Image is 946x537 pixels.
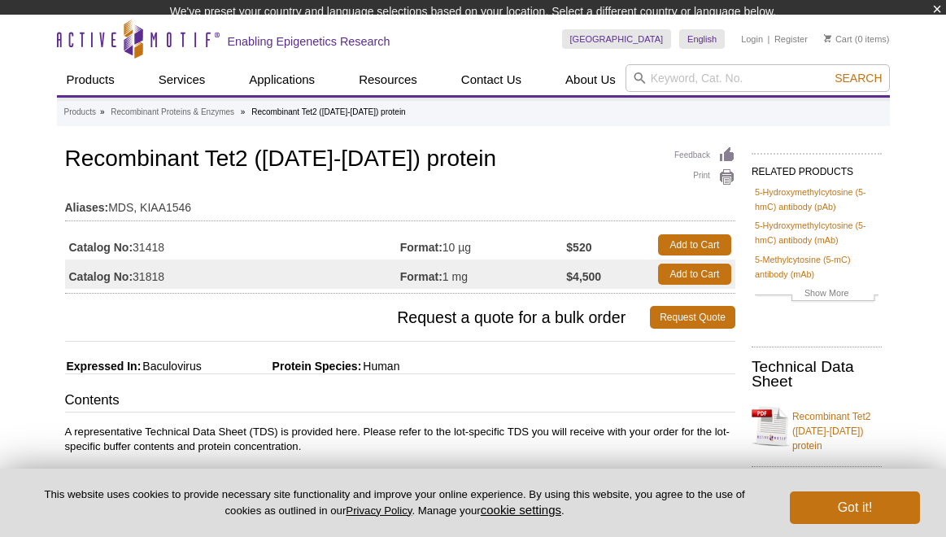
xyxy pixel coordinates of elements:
[650,306,735,329] a: Request Quote
[205,360,362,373] span: Protein Species:
[752,153,882,182] h2: RELATED PRODUCTS
[400,240,442,255] strong: Format:
[774,33,808,45] a: Register
[65,391,735,413] h3: Contents
[824,29,890,49] li: (0 items)
[69,269,133,284] strong: Catalog No:
[835,72,882,85] span: Search
[824,34,831,42] img: Your Cart
[658,234,731,255] a: Add to Cart
[741,33,763,45] a: Login
[755,252,878,282] a: 5-Methylcytosine (5-mC) antibody (mAb)
[64,105,96,120] a: Products
[65,306,651,329] span: Request a quote for a bulk order
[111,105,234,120] a: Recombinant Proteins & Enzymes
[141,360,201,373] span: Baculovirus
[755,185,878,214] a: 5-Hydroxymethylcytosine (5-hmC) antibody (pAb)
[65,260,400,289] td: 31818
[349,64,427,95] a: Resources
[239,64,325,95] a: Applications
[556,64,626,95] a: About Us
[65,200,109,215] strong: Aliases:
[65,146,735,174] h1: Recombinant Tet2 ([DATE]-[DATE]) protein
[241,107,246,116] li: »
[768,29,770,49] li: |
[65,360,142,373] span: Expressed In:
[752,360,882,389] h2: Technical Data Sheet
[562,29,672,49] a: [GEOGRAPHIC_DATA]
[674,146,735,164] a: Feedback
[65,425,735,454] p: A representative Technical Data Sheet (TDS) is provided here. Please refer to the lot-specific TD...
[346,504,412,517] a: Privacy Policy
[679,29,725,49] a: English
[149,64,216,95] a: Services
[790,491,920,524] button: Got it!
[481,503,561,517] button: cookie settings
[824,33,852,45] a: Cart
[251,107,406,116] li: Recombinant Tet2 ([DATE]-[DATE]) protein
[755,218,878,247] a: 5-Hydroxymethylcytosine (5-hmC) antibody (mAb)
[65,230,400,260] td: 31418
[674,168,735,186] a: Print
[566,269,601,284] strong: $4,500
[400,230,567,260] td: 10 µg
[228,34,390,49] h2: Enabling Epigenetics Research
[361,360,399,373] span: Human
[566,240,591,255] strong: $520
[755,286,878,304] a: Show More
[752,399,882,453] a: Recombinant Tet2 ([DATE]-[DATE]) protein
[26,487,763,518] p: This website uses cookies to provide necessary site functionality and improve your online experie...
[400,260,567,289] td: 1 mg
[65,190,735,216] td: MDS, KIAA1546
[400,269,442,284] strong: Format:
[57,64,124,95] a: Products
[658,264,731,285] a: Add to Cart
[626,64,890,92] input: Keyword, Cat. No.
[830,71,887,85] button: Search
[69,240,133,255] strong: Catalog No:
[100,107,105,116] li: »
[451,64,531,95] a: Contact Us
